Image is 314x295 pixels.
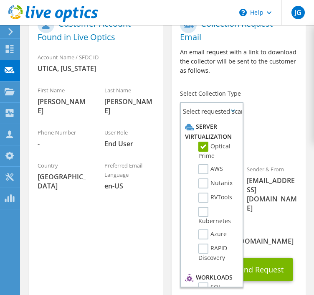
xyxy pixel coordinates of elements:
span: JG [291,6,305,19]
div: Sender & From [238,160,305,217]
li: Workloads [183,272,238,282]
div: First Name [29,81,96,120]
span: en-US [104,181,154,191]
div: Country [29,157,96,195]
div: Last Name [96,81,163,120]
svg: \n [239,9,247,16]
div: Requested Collections [172,123,306,156]
div: User Role [96,124,163,153]
p: An email request with a link to download the collector will be sent to the customer as follows. [180,48,297,75]
button: Send Request [226,258,293,281]
span: End User [104,139,154,148]
div: CC & Reply To [172,221,306,250]
li: Server Virtualization [183,122,238,142]
span: [PERSON_NAME] [38,97,88,115]
span: UTICA, [US_STATE] [38,64,155,73]
label: Optical Prime [198,142,234,160]
div: Phone Number [29,124,96,153]
label: RVTools [198,193,232,203]
label: Select Collection Type [180,89,241,98]
h1: Customer Account Found in Live Optics [38,16,151,41]
h1: Collection Request Email [180,16,293,41]
label: Nutanix [198,178,233,188]
div: To [172,160,238,217]
span: [EMAIL_ADDRESS][DOMAIN_NAME] [247,176,297,213]
div: Account Name / SFDC ID [29,48,163,77]
span: Select requested scan types [181,103,242,120]
span: - [38,139,88,148]
div: Preferred Email Language [96,157,163,195]
label: AWS [198,164,223,174]
label: Kubernetes [198,207,234,225]
span: [PERSON_NAME] [104,97,154,115]
label: Azure [198,229,227,239]
label: RAPID Discovery [198,244,234,262]
span: [GEOGRAPHIC_DATA] [38,172,88,191]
